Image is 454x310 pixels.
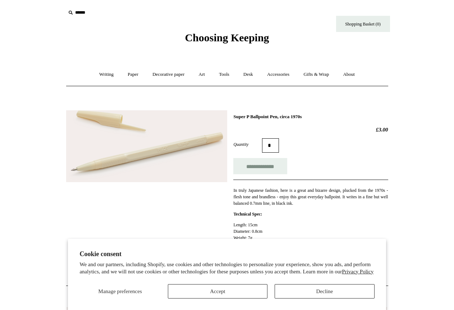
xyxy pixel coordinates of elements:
[79,250,374,258] h2: Cookie consent
[261,65,296,84] a: Accessories
[297,65,335,84] a: Gifts & Wrap
[98,288,142,294] span: Manage preferences
[79,284,160,299] button: Manage preferences
[275,284,374,299] button: Decline
[233,141,262,148] label: Quantity
[79,261,374,275] p: We and our partners, including Shopify, use cookies and other technologies to personalize your ex...
[212,65,236,84] a: Tools
[336,65,361,84] a: About
[233,114,388,120] h1: Super P Ballpoint Pen, circa 1970s
[121,65,145,84] a: Paper
[342,269,373,274] a: Privacy Policy
[233,212,262,217] strong: Technical Spec:
[146,65,191,84] a: Decorative paper
[93,65,120,84] a: Writing
[185,37,269,42] a: Choosing Keeping
[185,32,269,43] span: Choosing Keeping
[237,65,260,84] a: Desk
[233,187,388,207] p: In truly Japanese fashion, here is a great and bizarre design, plucked from the 1970s - flesh ton...
[168,284,267,299] button: Accept
[66,110,227,182] img: Super P Ballpoint Pen, circa 1970s
[233,222,388,267] p: Length: 15cm Diameter: 0.8cm Weight: 7g Body material: Plastic Ink colour: Black Line width: 0.7c...
[336,16,390,32] a: Shopping Basket (0)
[192,65,211,84] a: Art
[233,126,388,133] h2: £3.00
[47,293,407,299] h4: Related Products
